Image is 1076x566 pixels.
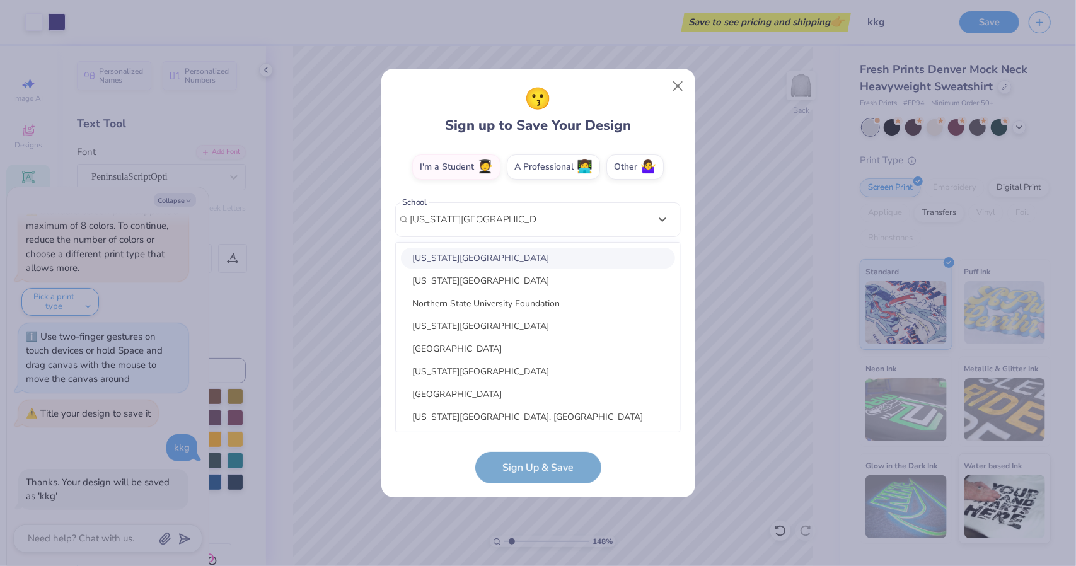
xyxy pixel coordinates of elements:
div: [GEOGRAPHIC_DATA] [401,338,675,359]
div: Northern State University Foundation [401,293,675,314]
div: [US_STATE][GEOGRAPHIC_DATA] [401,270,675,291]
span: 😗 [525,83,552,115]
span: 🤷‍♀️ [640,160,656,175]
label: I'm a Student [412,154,500,180]
span: 🧑‍🎓 [477,160,493,175]
div: [US_STATE][GEOGRAPHIC_DATA], [GEOGRAPHIC_DATA] [401,407,675,427]
div: [GEOGRAPHIC_DATA] [401,384,675,405]
label: A Professional [507,154,600,180]
div: [DEMOGRAPHIC_DATA][GEOGRAPHIC_DATA] [401,429,675,450]
label: Other [606,154,664,180]
label: School [400,197,429,209]
span: 👩‍💻 [577,160,593,175]
div: [US_STATE][GEOGRAPHIC_DATA] [401,361,675,382]
div: Sign up to Save Your Design [445,83,631,136]
div: [US_STATE][GEOGRAPHIC_DATA] [401,248,675,269]
button: Close [666,74,690,98]
div: [US_STATE][GEOGRAPHIC_DATA] [401,316,675,337]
